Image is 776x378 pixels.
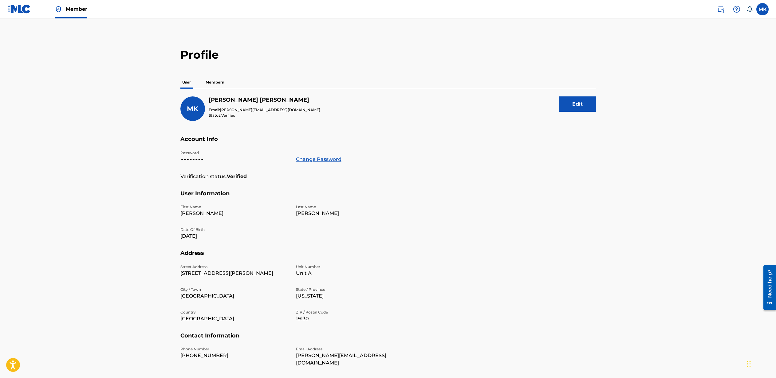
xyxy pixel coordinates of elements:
p: Email: [209,107,320,113]
p: Verification status: [180,173,227,180]
p: Status: [209,113,320,118]
p: Street Address [180,264,289,270]
h5: Account Info [180,136,596,150]
p: [US_STATE] [296,292,404,300]
p: [PERSON_NAME] [180,210,289,217]
img: Top Rightsholder [55,6,62,13]
img: help [733,6,740,13]
span: Verified [221,113,235,118]
p: [GEOGRAPHIC_DATA] [180,292,289,300]
p: ••••••••••••••• [180,156,289,163]
p: [PERSON_NAME][EMAIL_ADDRESS][DOMAIN_NAME] [296,352,404,367]
div: User Menu [756,3,769,15]
p: Date Of Birth [180,227,289,232]
strong: Verified [227,173,247,180]
span: [PERSON_NAME][EMAIL_ADDRESS][DOMAIN_NAME] [220,107,320,112]
p: Country [180,310,289,315]
p: Phone Number [180,346,289,352]
h5: Contact Information [180,332,596,347]
span: MK [187,105,198,113]
p: Email Address [296,346,404,352]
p: User [180,76,193,89]
img: search [717,6,724,13]
div: Notifications [746,6,753,12]
a: Change Password [296,156,341,163]
p: [STREET_ADDRESS][PERSON_NAME] [180,270,289,277]
div: Help [731,3,743,15]
h5: Michael Kennedy [209,96,320,103]
p: Unit A [296,270,404,277]
p: ZIP / Postal Code [296,310,404,315]
p: [PHONE_NUMBER] [180,352,289,359]
a: Public Search [715,3,727,15]
h5: User Information [180,190,596,205]
p: Unit Number [296,264,404,270]
p: Password [180,150,289,156]
p: [PERSON_NAME] [296,210,404,217]
p: First Name [180,204,289,210]
span: Member [66,6,87,13]
p: [GEOGRAPHIC_DATA] [180,315,289,322]
p: Last Name [296,204,404,210]
p: Members [204,76,226,89]
img: MLC Logo [7,5,31,14]
p: [DATE] [180,232,289,240]
iframe: Resource Center [759,263,776,312]
button: Edit [559,96,596,112]
iframe: Chat Widget [745,349,776,378]
h2: Profile [180,48,596,62]
div: Drag [747,355,751,373]
p: State / Province [296,287,404,292]
p: 19130 [296,315,404,322]
h5: Address [180,250,596,264]
p: City / Town [180,287,289,292]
